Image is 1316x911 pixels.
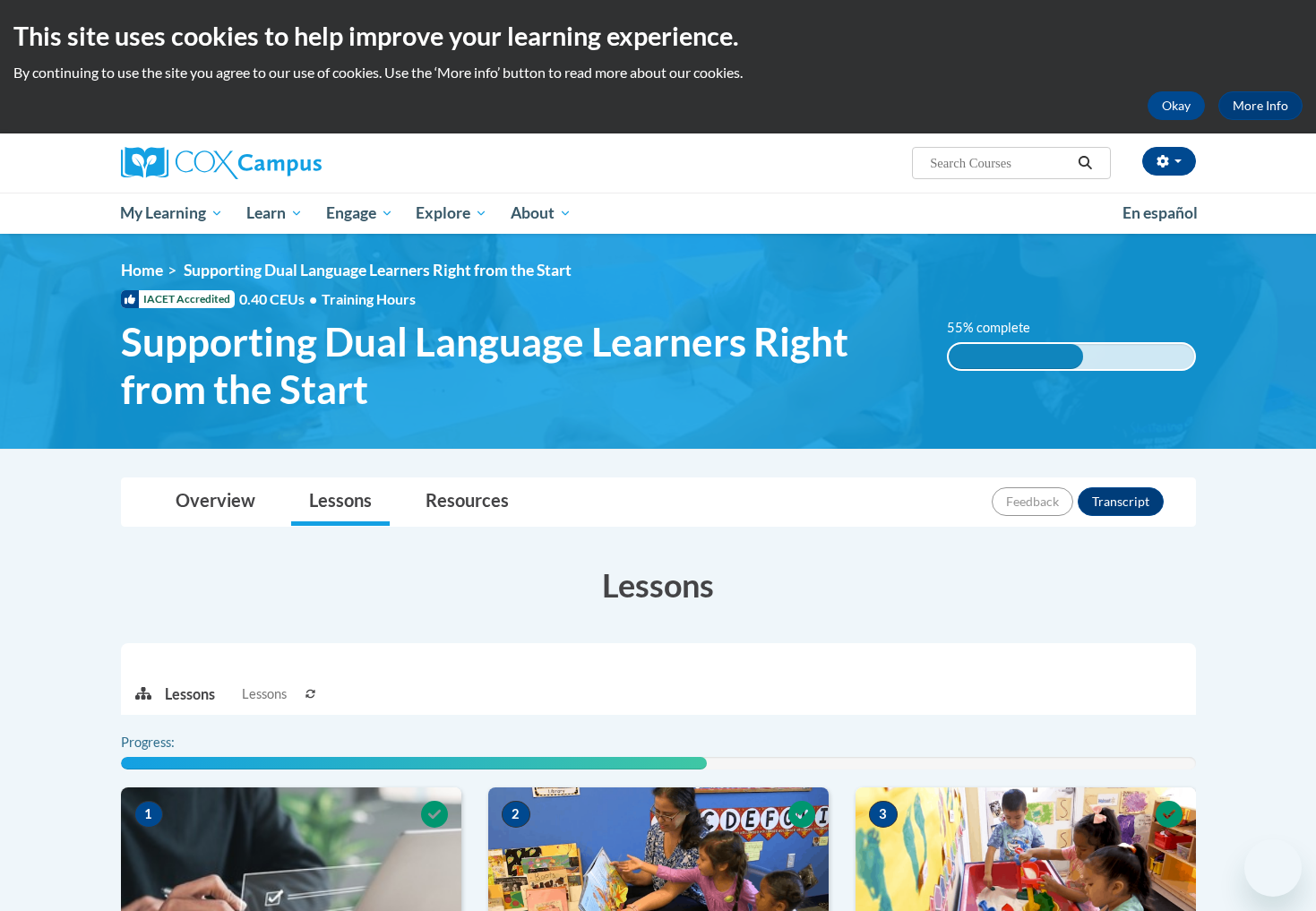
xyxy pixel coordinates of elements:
[1111,194,1209,232] a: En español
[502,801,530,828] span: 2
[928,152,1071,174] input: Search Courses
[121,147,461,179] a: Cox Campus
[165,684,215,704] p: Lessons
[949,344,1083,369] div: 55% complete
[1122,203,1198,222] span: En español
[121,147,322,179] img: Cox Campus
[158,478,273,526] a: Overview
[121,261,163,279] a: Home
[1078,487,1164,516] button: Transcript
[309,290,317,307] span: •
[404,193,499,234] a: Explore
[121,290,235,308] span: IACET Accredited
[94,193,1223,234] div: Main menu
[408,478,527,526] a: Resources
[121,318,921,413] span: Supporting Dual Language Learners Right from the Start
[235,193,314,234] a: Learn
[992,487,1073,516] button: Feedback
[120,202,223,224] span: My Learning
[1148,91,1205,120] button: Okay
[239,289,322,309] span: 0.40 CEUs
[109,193,236,234] a: My Learning
[1071,152,1098,174] button: Search
[246,202,303,224] span: Learn
[322,290,416,307] span: Training Hours
[326,202,393,224] span: Engage
[134,801,163,828] span: 1
[314,193,405,234] a: Engage
[1218,91,1303,120] a: More Info
[242,684,287,704] span: Lessons
[13,63,1303,82] p: By continuing to use the site you agree to our use of cookies. Use the ‘More info’ button to read...
[499,193,583,234] a: About
[1244,839,1302,897] iframe: Button to launch messaging window
[416,202,487,224] span: Explore
[121,733,224,752] label: Progress:
[121,563,1196,607] h3: Lessons
[184,261,572,279] span: Supporting Dual Language Learners Right from the Start
[869,801,898,828] span: 3
[511,202,572,224] span: About
[1142,147,1196,176] button: Account Settings
[291,478,390,526] a: Lessons
[947,318,1050,338] label: 55% complete
[13,18,1303,54] h2: This site uses cookies to help improve your learning experience.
